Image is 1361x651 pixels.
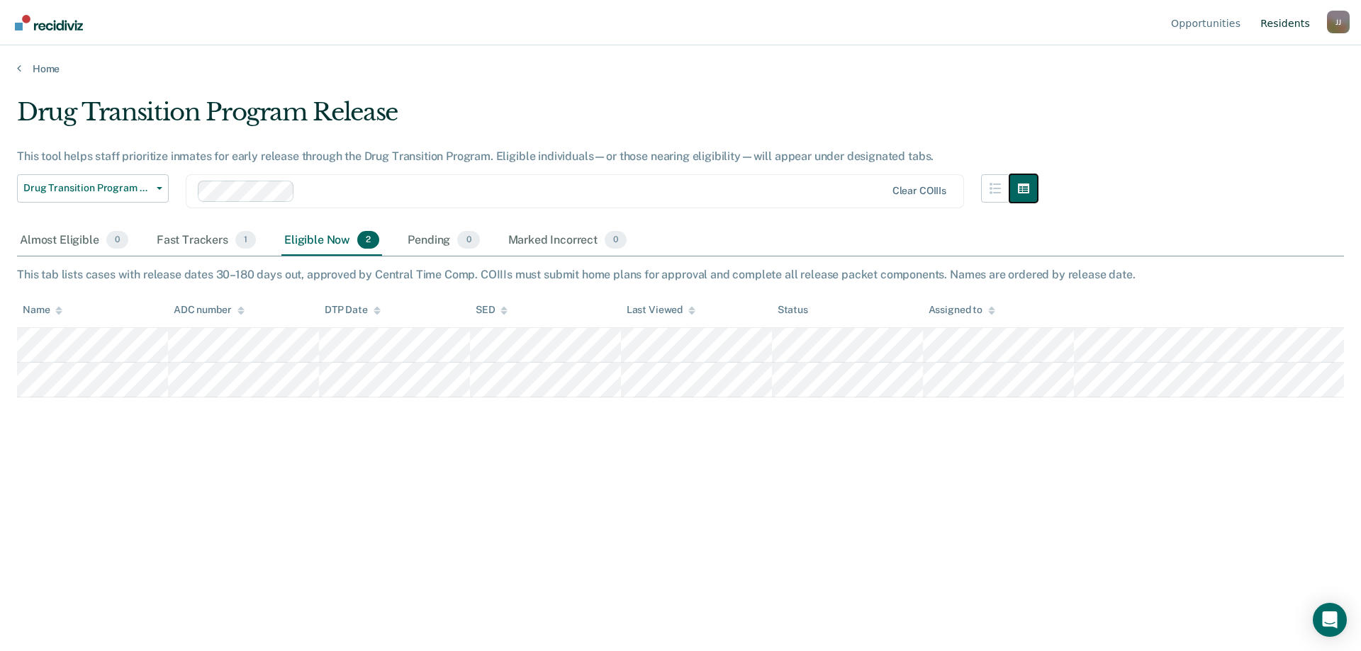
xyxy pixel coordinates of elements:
div: Fast Trackers1 [154,225,259,256]
div: This tab lists cases with release dates 30–180 days out, approved by Central Time Comp. COIIIs mu... [17,268,1344,281]
div: Status [778,304,808,316]
div: Marked Incorrect0 [505,225,630,256]
div: Last Viewed [627,304,695,316]
span: 0 [457,231,479,249]
button: Drug Transition Program Release [17,174,169,203]
div: Name [23,304,62,316]
img: Recidiviz [15,15,83,30]
span: 1 [235,231,256,249]
div: Pending0 [405,225,482,256]
div: Assigned to [929,304,995,316]
button: Profile dropdown button [1327,11,1350,33]
span: 0 [605,231,627,249]
span: 0 [106,231,128,249]
span: 2 [357,231,379,249]
span: Drug Transition Program Release [23,182,151,194]
div: DTP Date [325,304,381,316]
div: Clear COIIIs [892,185,946,197]
div: Eligible Now2 [281,225,382,256]
div: ADC number [174,304,245,316]
div: Open Intercom Messenger [1313,603,1347,637]
div: J J [1327,11,1350,33]
div: Almost Eligible0 [17,225,131,256]
a: Home [17,62,1344,75]
div: Drug Transition Program Release [17,98,1038,138]
div: SED [476,304,508,316]
div: This tool helps staff prioritize inmates for early release through the Drug Transition Program. E... [17,149,1038,163]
